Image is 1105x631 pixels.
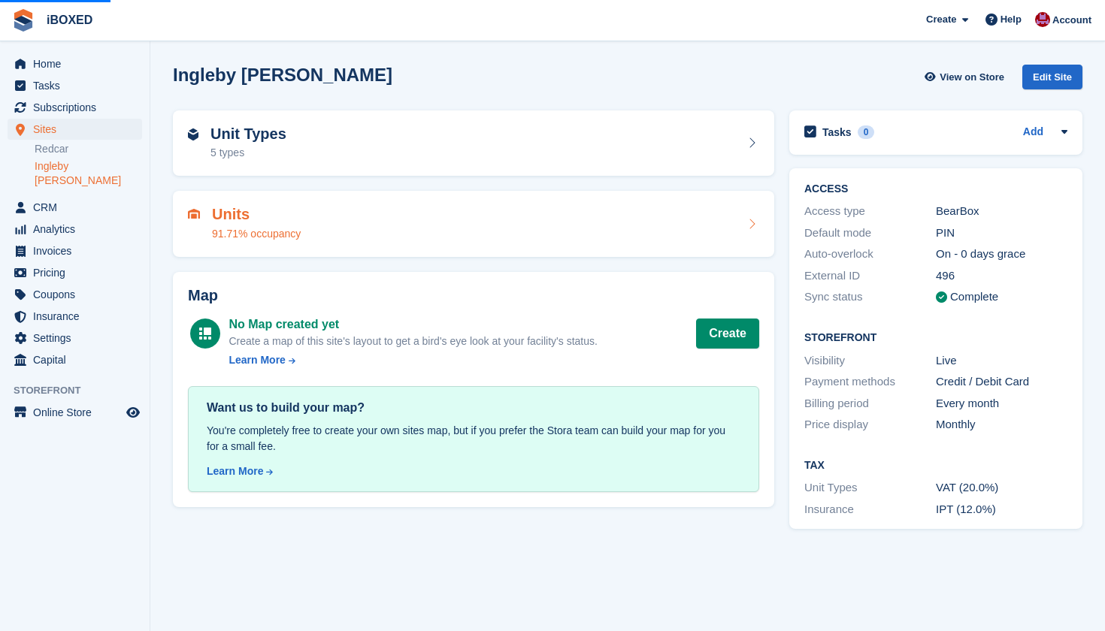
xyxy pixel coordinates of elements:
[804,225,936,242] div: Default mode
[8,119,142,140] a: menu
[804,373,936,391] div: Payment methods
[173,110,774,177] a: Unit Types 5 types
[822,125,852,139] h2: Tasks
[804,332,1067,344] h2: Storefront
[33,75,123,96] span: Tasks
[922,65,1010,89] a: View on Store
[8,53,142,74] a: menu
[188,209,200,219] img: unit-icn-7be61d7bf1b0ce9d3e12c5938cc71ed9869f7b940bace4675aadf7bd6d80202e.svg
[199,328,211,340] img: map-icn-white-8b231986280072e83805622d3debb4903e2986e43859118e7b4002611c8ef794.svg
[1052,13,1091,28] span: Account
[926,12,956,27] span: Create
[936,203,1067,220] div: BearBox
[33,306,123,327] span: Insurance
[188,128,198,140] img: unit-type-icn-2b2737a686de81e16bb02015468b77c625bbabd49415b5ef34ead5e3b44a266d.svg
[804,267,936,285] div: External ID
[33,219,123,240] span: Analytics
[936,352,1067,370] div: Live
[212,226,301,242] div: 91.71% occupancy
[936,416,1067,433] div: Monthly
[8,284,142,305] a: menu
[229,334,597,349] div: Create a map of this site's layout to get a bird's eye look at your facility's status.
[207,463,263,479] div: Learn More
[940,70,1004,85] span: View on Store
[207,423,740,454] div: You're completely free to create your own sites map, but if you prefer the Stora team can build y...
[8,197,142,218] a: menu
[212,206,301,223] h2: Units
[804,288,936,306] div: Sync status
[1022,65,1082,95] a: Edit Site
[173,65,392,85] h2: Ingleby [PERSON_NAME]
[8,402,142,423] a: menu
[936,395,1067,412] div: Every month
[33,197,123,218] span: CRM
[8,219,142,240] a: menu
[8,328,142,349] a: menu
[14,383,150,398] span: Storefront
[33,262,123,283] span: Pricing
[207,399,740,417] div: Want us to build your map?
[33,284,123,305] span: Coupons
[188,287,759,304] h2: Map
[1022,65,1082,89] div: Edit Site
[1023,124,1043,141] a: Add
[33,119,123,140] span: Sites
[8,306,142,327] a: menu
[1035,12,1050,27] img: Amanda Forder
[804,395,936,412] div: Billing period
[8,240,142,261] a: menu
[804,352,936,370] div: Visibility
[173,191,774,257] a: Units 91.71% occupancy
[804,460,1067,472] h2: Tax
[210,145,286,161] div: 5 types
[936,479,1067,497] div: VAT (20.0%)
[33,240,123,261] span: Invoices
[804,479,936,497] div: Unit Types
[33,97,123,118] span: Subscriptions
[936,225,1067,242] div: PIN
[950,288,998,306] div: Complete
[858,125,875,139] div: 0
[33,328,123,349] span: Settings
[35,142,142,156] a: Redcar
[207,463,740,479] a: Learn More
[1001,12,1022,27] span: Help
[229,352,285,368] div: Learn More
[804,246,936,263] div: Auto-overlock
[210,125,286,143] h2: Unit Types
[8,75,142,96] a: menu
[12,9,35,32] img: stora-icon-8386f47178a22dfd0bd8f6a31ec36ba5ce8667c1dd55bd0f319d3a0aa187defe.svg
[35,159,142,188] a: Ingleby [PERSON_NAME]
[804,183,1067,195] h2: ACCESS
[8,349,142,370] a: menu
[33,402,123,423] span: Online Store
[33,349,123,370] span: Capital
[8,262,142,283] a: menu
[804,416,936,433] div: Price display
[124,403,142,421] a: Preview store
[8,97,142,118] a: menu
[41,8,98,32] a: iBOXED
[936,246,1067,263] div: On - 0 days grace
[804,203,936,220] div: Access type
[936,267,1067,285] div: 496
[804,501,936,518] div: Insurance
[936,373,1067,391] div: Credit / Debit Card
[33,53,123,74] span: Home
[229,315,597,334] div: No Map created yet
[229,352,597,368] a: Learn More
[936,501,1067,518] div: IPT (12.0%)
[696,319,759,349] button: Create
